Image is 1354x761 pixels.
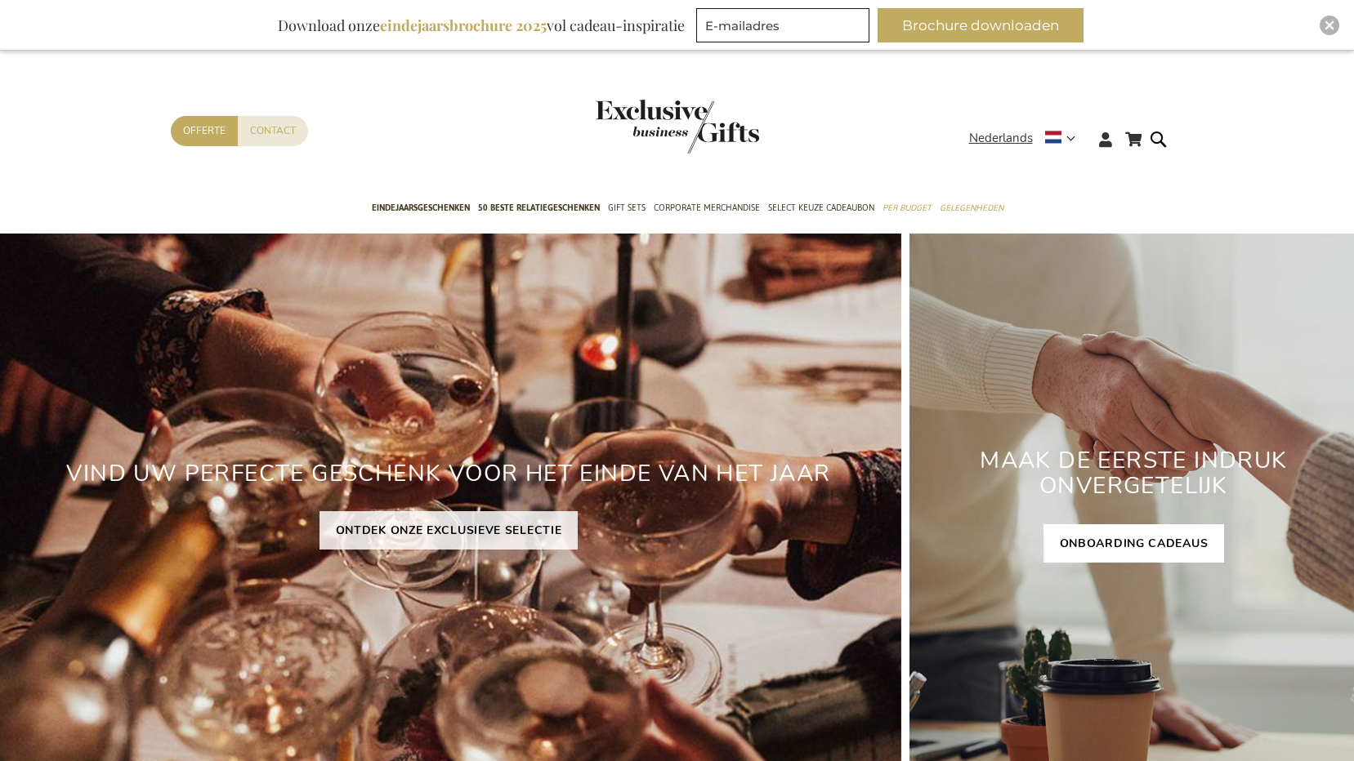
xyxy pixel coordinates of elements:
span: Eindejaarsgeschenken [372,199,470,216]
img: Close [1325,20,1334,30]
span: Corporate Merchandise [654,199,760,216]
div: Download onze vol cadeau-inspiratie [270,8,692,42]
span: Nederlands [969,129,1033,148]
span: Per Budget [883,199,932,216]
input: E-mailadres [696,8,869,42]
span: Gelegenheden [940,199,1003,216]
a: ONTDEK ONZE EXCLUSIEVE SELECTIE [320,511,579,550]
div: Nederlands [969,129,1086,148]
div: Close [1320,16,1339,35]
button: Brochure downloaden [878,8,1084,42]
form: marketing offers and promotions [696,8,874,47]
span: 50 beste relatiegeschenken [478,199,600,216]
span: Select Keuze Cadeaubon [768,199,874,216]
img: Exclusive Business gifts logo [596,100,759,154]
a: Contact [238,116,308,146]
b: eindejaarsbrochure 2025 [380,16,547,35]
span: Gift Sets [608,199,646,216]
a: Offerte [171,116,238,146]
a: ONBOARDING CADEAUS [1043,524,1225,563]
a: store logo [596,100,677,154]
